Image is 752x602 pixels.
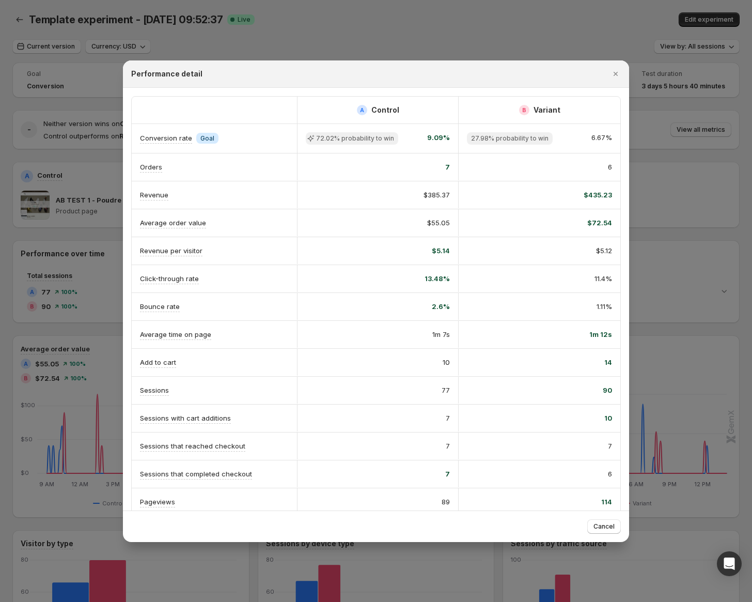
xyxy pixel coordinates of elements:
[593,522,615,531] span: Cancel
[371,105,399,115] h2: Control
[604,413,612,423] span: 10
[140,162,162,172] p: Orders
[140,301,180,312] p: Bounce rate
[608,469,612,479] span: 6
[603,385,612,395] span: 90
[140,441,245,451] p: Sessions that reached checkout
[140,190,168,200] p: Revenue
[140,218,206,228] p: Average order value
[140,329,211,339] p: Average time on page
[604,357,612,367] span: 14
[442,385,450,395] span: 77
[200,134,214,143] span: Goal
[445,162,450,172] span: 7
[424,190,450,200] span: $385.37
[432,245,450,256] span: $5.14
[522,107,526,113] h2: B
[446,441,450,451] span: 7
[140,133,192,143] p: Conversion rate
[608,441,612,451] span: 7
[717,551,742,576] div: Open Intercom Messenger
[432,301,450,312] span: 2.6%
[446,413,450,423] span: 7
[140,497,175,507] p: Pageviews
[608,162,612,172] span: 6
[589,329,612,339] span: 1m 12s
[427,132,450,145] span: 9.09%
[584,190,612,200] span: $435.23
[591,132,612,145] span: 6.67%
[596,245,612,256] span: $5.12
[425,273,450,284] span: 13.48%
[534,105,560,115] h2: Variant
[432,329,450,339] span: 1m 7s
[140,385,169,395] p: Sessions
[587,519,621,534] button: Cancel
[442,497,450,507] span: 89
[360,107,364,113] h2: A
[601,497,612,507] span: 114
[140,357,176,367] p: Add to cart
[427,218,450,228] span: $55.05
[131,69,202,79] h2: Performance detail
[445,469,450,479] span: 7
[140,273,199,284] p: Click-through rate
[140,245,202,256] p: Revenue per visitor
[316,134,394,143] span: 72.02% probability to win
[608,67,623,81] button: Close
[140,413,231,423] p: Sessions with cart additions
[587,218,612,228] span: $72.54
[443,357,450,367] span: 10
[594,273,612,284] span: 11.4%
[471,134,549,143] span: 27.98% probability to win
[597,301,612,312] span: 1.11%
[140,469,252,479] p: Sessions that completed checkout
